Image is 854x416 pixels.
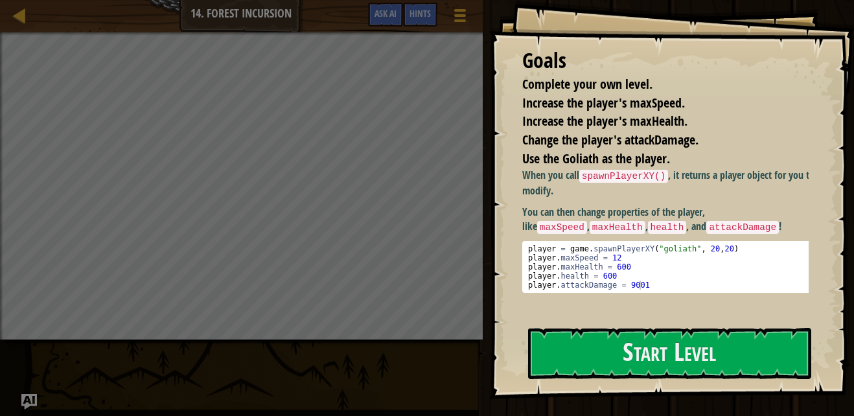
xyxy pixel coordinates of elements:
[522,75,652,93] span: Complete your own level.
[444,3,476,33] button: Show game menu
[410,7,431,19] span: Hints
[506,131,805,150] li: Change the player's attackDamage.
[375,7,397,19] span: Ask AI
[506,94,805,113] li: Increase the player's maxSpeed.
[522,150,670,167] span: Use the Goliath as the player.
[522,131,698,148] span: Change the player's attackDamage.
[522,168,818,198] p: When you call , it returns a player object for you to modify.
[522,112,687,130] span: Increase the player's maxHealth.
[368,3,403,27] button: Ask AI
[506,75,805,94] li: Complete your own level.
[579,170,669,183] code: spawnPlayerXY()
[522,46,809,76] div: Goals
[506,112,805,131] li: Increase the player's maxHealth.
[528,328,811,379] button: Start Level
[648,221,687,234] code: health
[506,150,805,168] li: Use the Goliath as the player.
[522,205,818,235] p: You can then change properties of the player, like , , , and !
[537,221,587,234] code: maxSpeed
[590,221,645,234] code: maxHealth
[21,394,37,410] button: Ask AI
[522,94,685,111] span: Increase the player's maxSpeed.
[706,221,779,234] code: attackDamage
